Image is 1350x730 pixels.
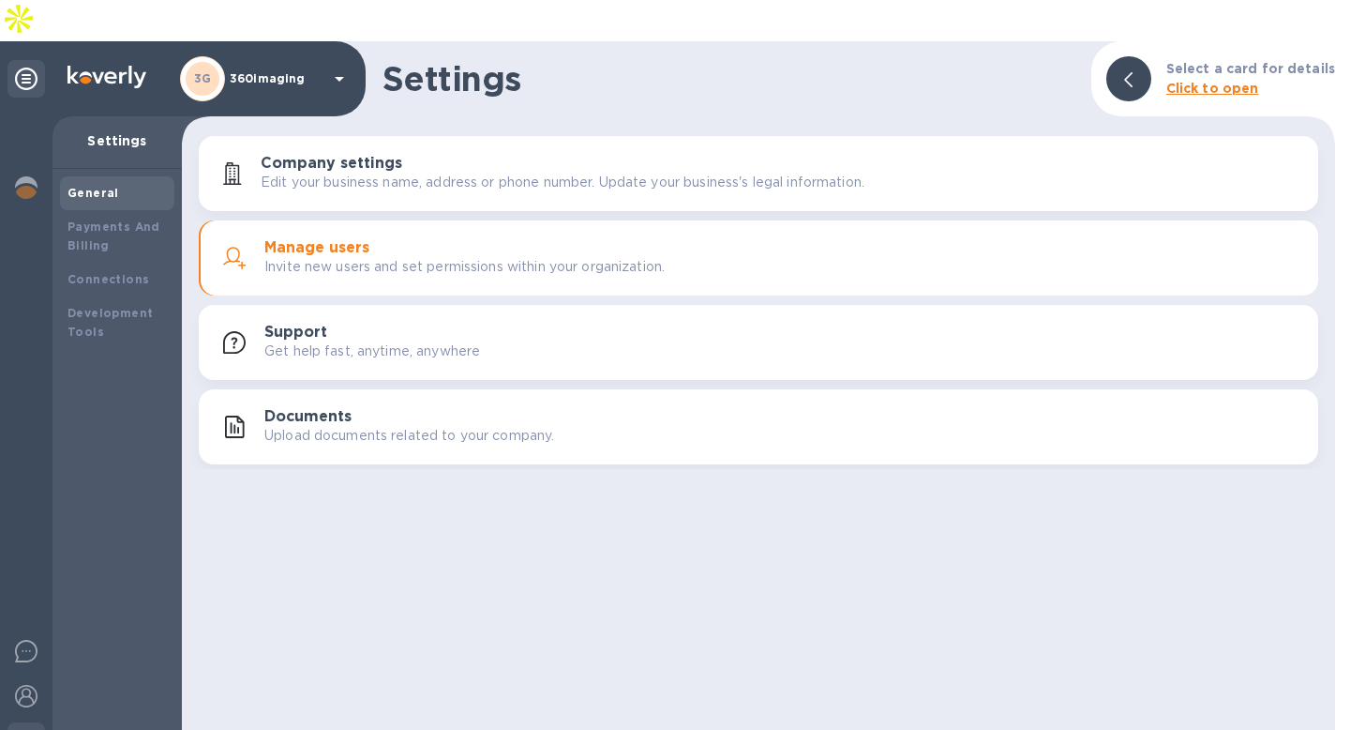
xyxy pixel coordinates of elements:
button: Manage usersInvite new users and set permissions within your organization. [199,221,1318,296]
b: Development Tools [67,306,153,339]
p: Get help fast, anytime, anywhere [264,342,480,361]
b: 3G [194,71,212,85]
img: Logo [67,66,146,88]
p: 360imaging [230,72,323,85]
b: General [67,186,119,200]
button: Company settingsEdit your business name, address or phone number. Update your business's legal in... [199,136,1318,211]
b: Payments And Billing [67,220,160,252]
b: Connections [67,272,149,286]
button: DocumentsUpload documents related to your company. [199,389,1318,464]
p: Invite new users and set permissions within your organization. [264,257,665,277]
p: Settings [67,131,167,150]
h3: Documents [264,408,352,426]
b: Select a card for details [1166,61,1335,76]
div: Unpin categories [7,60,45,98]
b: Click to open [1166,81,1259,96]
p: Upload documents related to your company. [264,426,554,446]
h3: Manage users [264,239,369,257]
h3: Company settings [261,155,402,173]
button: SupportGet help fast, anytime, anywhere [199,305,1318,380]
h1: Settings [382,59,1076,99]
h3: Support [264,324,327,342]
p: Edit your business name, address or phone number. Update your business's legal information. [261,173,864,192]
